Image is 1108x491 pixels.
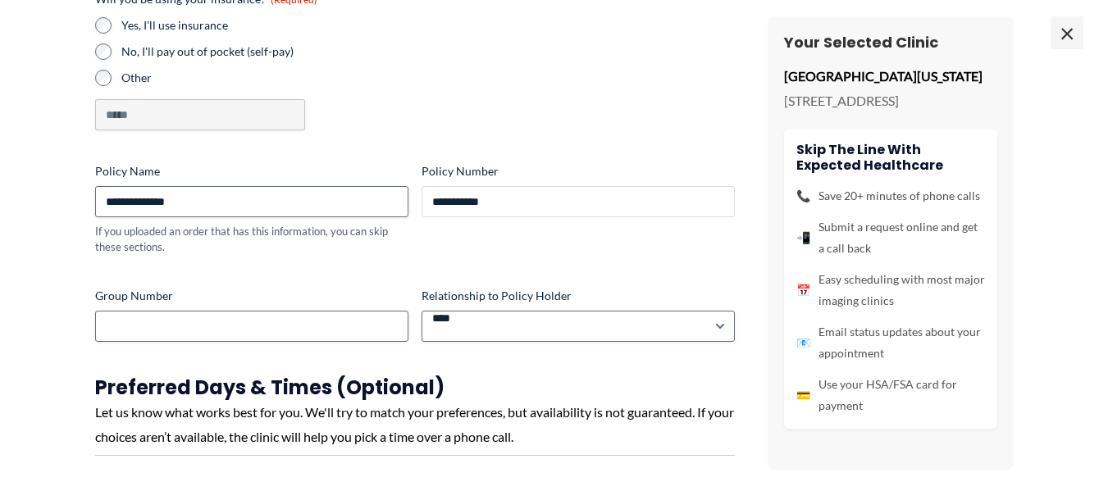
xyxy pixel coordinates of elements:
[796,227,810,248] span: 📲
[422,288,735,304] label: Relationship to Policy Holder
[422,163,735,180] label: Policy Number
[784,33,997,52] h3: Your Selected Clinic
[95,375,735,400] h3: Preferred Days & Times (Optional)
[784,89,997,113] p: [STREET_ADDRESS]
[95,224,408,254] div: If you uploaded an order that has this information, you can skip these sections.
[796,321,985,364] li: Email status updates about your appointment
[121,17,735,34] label: Yes, I'll use insurance
[796,280,810,301] span: 📅
[796,185,985,207] li: Save 20+ minutes of phone calls
[95,400,735,448] div: Let us know what works best for you. We'll try to match your preferences, but availability is not...
[95,288,408,304] label: Group Number
[121,70,735,86] label: Other
[784,64,997,89] p: [GEOGRAPHIC_DATA][US_STATE]
[796,142,985,173] h4: Skip the line with Expected Healthcare
[796,384,810,406] span: 💳
[121,43,735,60] label: No, I'll pay out of pocket (self-pay)
[95,163,408,180] label: Policy Name
[796,269,985,311] li: Easy scheduling with most major imaging clinics
[796,374,985,416] li: Use your HSA/FSA card for payment
[95,99,305,130] input: Other Choice, please specify
[796,216,985,259] li: Submit a request online and get a call back
[1051,16,1083,49] span: ×
[796,185,810,207] span: 📞
[796,332,810,353] span: 📧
